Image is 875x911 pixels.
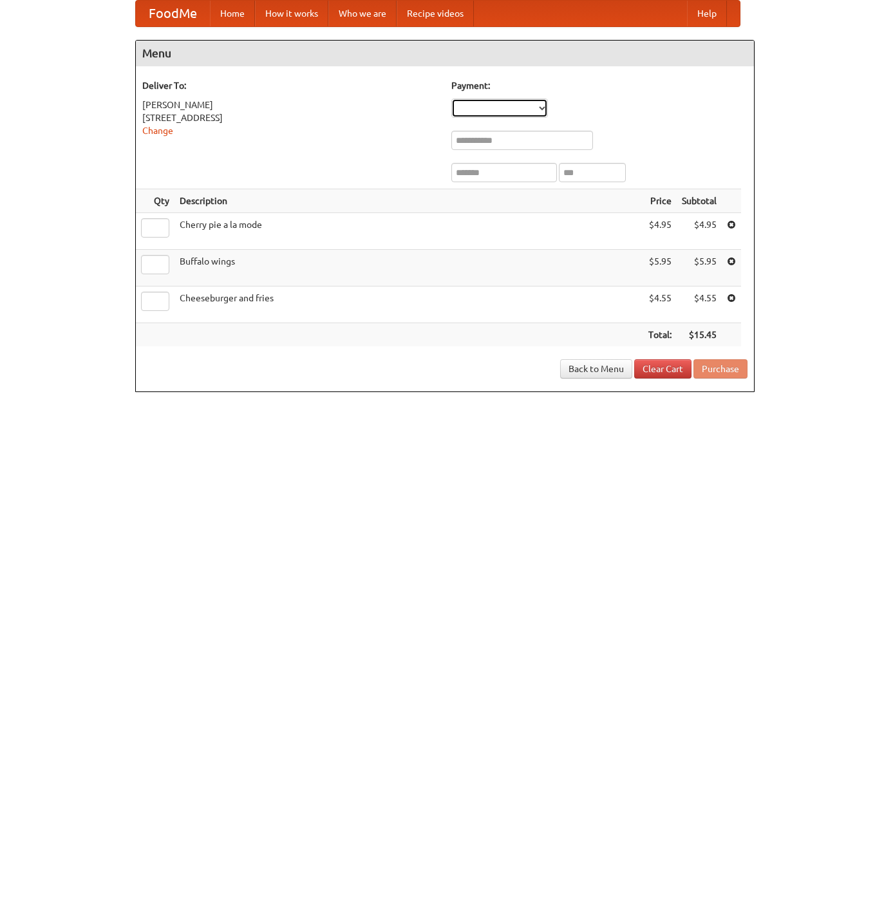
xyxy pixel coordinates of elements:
[174,250,643,286] td: Buffalo wings
[136,1,210,26] a: FoodMe
[677,250,722,286] td: $5.95
[328,1,397,26] a: Who we are
[677,323,722,347] th: $15.45
[174,213,643,250] td: Cherry pie a la mode
[210,1,255,26] a: Home
[643,189,677,213] th: Price
[174,189,643,213] th: Description
[136,189,174,213] th: Qty
[687,1,727,26] a: Help
[643,250,677,286] td: $5.95
[142,79,438,92] h5: Deliver To:
[677,189,722,213] th: Subtotal
[677,213,722,250] td: $4.95
[643,286,677,323] td: $4.55
[142,99,438,111] div: [PERSON_NAME]
[142,126,173,136] a: Change
[142,111,438,124] div: [STREET_ADDRESS]
[634,359,692,379] a: Clear Cart
[174,286,643,323] td: Cheeseburger and fries
[677,286,722,323] td: $4.55
[693,359,748,379] button: Purchase
[560,359,632,379] a: Back to Menu
[397,1,474,26] a: Recipe videos
[136,41,754,66] h4: Menu
[255,1,328,26] a: How it works
[451,79,748,92] h5: Payment:
[643,323,677,347] th: Total:
[643,213,677,250] td: $4.95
